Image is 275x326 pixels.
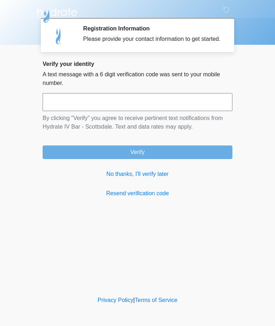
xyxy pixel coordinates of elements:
a: Terms of Service [135,297,177,303]
a: No thanks, I'll verify later [43,170,232,178]
button: Verify [43,145,232,159]
img: Agent Avatar [48,25,69,47]
p: By clicking "Verify" you agree to receive pertinent text notifications from Hydrate IV Bar - Scot... [43,114,232,131]
p: A text message with a 6 digit verification code was sent to your mobile number. [43,70,232,87]
h2: Verify your identity [43,61,232,67]
a: Privacy Policy [98,297,134,303]
img: Hydrate IV Bar - Scottsdale Logo [35,5,78,23]
div: Please provide your contact information to get started. [83,35,222,43]
a: Resend verification code [43,189,232,198]
a: | [133,297,135,303]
